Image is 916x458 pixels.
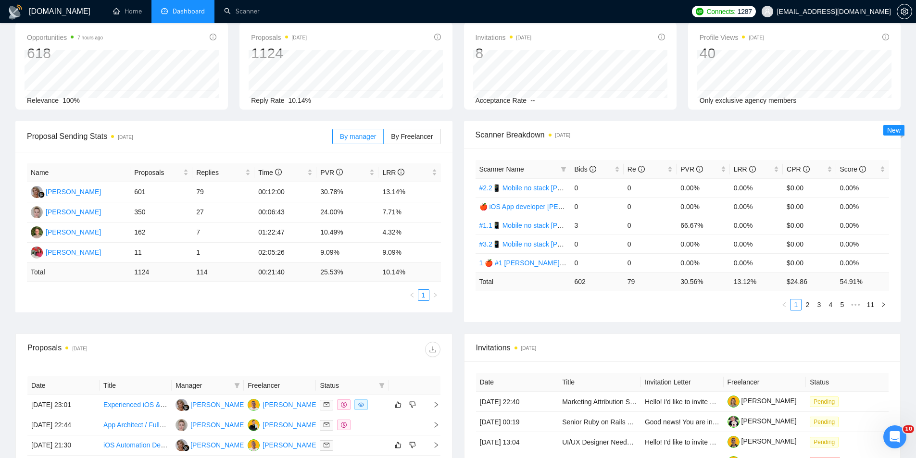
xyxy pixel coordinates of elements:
[406,289,418,301] li: Previous Page
[561,166,566,172] span: filter
[190,399,246,410] div: [PERSON_NAME]
[555,133,570,138] time: [DATE]
[730,216,783,235] td: 0.00%
[638,166,645,173] span: info-circle
[730,178,783,197] td: 0.00%
[783,253,836,272] td: $0.00
[728,397,797,405] a: [PERSON_NAME]
[429,289,441,301] li: Next Page
[183,445,189,451] img: gigradar-bm.png
[724,373,806,392] th: Freelancer
[624,216,677,235] td: 0
[192,182,254,202] td: 79
[476,373,559,392] th: Date
[641,373,724,392] th: Invitation Letter
[27,263,130,282] td: Total
[134,167,181,178] span: Proposals
[248,439,260,451] img: VZ
[103,401,268,408] a: Experienced iOS & Flutter developer wanted for bug fix
[476,129,890,141] span: Scanner Breakdown
[810,417,839,427] span: Pending
[130,223,192,243] td: 162
[103,441,264,449] a: iOS Automation Developer for Instagram Engagement
[395,441,402,449] span: like
[783,235,836,253] td: $0.00
[810,397,842,405] a: Pending
[836,272,889,291] td: 54.91 %
[883,425,906,448] iframe: Intercom live chat
[378,223,440,243] td: 4.32%
[316,263,378,282] td: 25.53 %
[244,376,316,395] th: Freelancer
[836,235,889,253] td: 0.00%
[192,202,254,223] td: 27
[406,289,418,301] button: left
[624,253,677,272] td: 0
[570,272,623,291] td: 602
[31,228,101,235] a: P[PERSON_NAME]
[476,432,559,452] td: [DATE] 13:04
[479,203,691,210] a: 🍎 iOS App developer [PERSON_NAME] (Tam) 07/03 Profile Changed
[38,191,45,198] img: gigradar-bm.png
[840,165,866,173] span: Score
[802,299,813,310] a: 2
[176,380,230,391] span: Manager
[391,133,433,140] span: By Freelancer
[783,272,836,291] td: $ 24.86
[749,166,756,173] span: info-circle
[728,417,797,425] a: [PERSON_NAME]
[570,253,623,272] td: 0
[27,342,234,357] div: Proposals
[130,263,192,282] td: 1124
[730,272,783,291] td: 13.12 %
[234,383,240,388] span: filter
[570,197,623,216] td: 0
[813,299,825,310] li: 3
[476,44,532,62] div: 8
[232,378,242,393] span: filter
[172,376,244,395] th: Manager
[479,259,627,267] a: 1 🍎 #1 [PERSON_NAME] (Tam) Smart Boost 25
[734,165,756,173] span: LRR
[836,253,889,272] td: 0.00%
[316,182,378,202] td: 30.78%
[183,404,189,411] img: gigradar-bm.png
[859,166,866,173] span: info-circle
[358,402,364,408] span: eye
[130,202,192,223] td: 350
[113,7,142,15] a: homeHome
[562,418,703,426] a: Senior Ruby on Rails and Javascript Developer
[810,437,839,447] span: Pending
[476,32,532,43] span: Invitations
[570,178,623,197] td: 0
[418,289,429,301] li: 1
[624,272,677,291] td: 79
[258,169,281,176] span: Time
[434,34,441,40] span: info-circle
[425,421,439,428] span: right
[479,184,627,192] a: #2.2📱 Mobile no stack [PERSON_NAME] (-iOS)
[190,420,246,430] div: [PERSON_NAME]
[100,415,172,435] td: App Architect / Full-Stack Developer w/ AWS Knowledge
[429,289,441,301] button: right
[730,235,783,253] td: 0.00%
[783,216,836,235] td: $0.00
[887,126,901,134] span: New
[677,253,729,272] td: 0.00%
[190,440,246,450] div: [PERSON_NAME]
[292,35,307,40] time: [DATE]
[476,272,571,291] td: Total
[398,169,404,175] span: info-circle
[46,186,101,197] div: [PERSON_NAME]
[783,178,836,197] td: $0.00
[118,135,133,140] time: [DATE]
[574,165,596,173] span: Bids
[837,299,847,310] a: 5
[72,346,87,351] time: [DATE]
[320,169,343,176] span: PVR
[778,299,790,310] li: Previous Page
[31,248,101,256] a: OT[PERSON_NAME]
[570,235,623,253] td: 0
[624,197,677,216] td: 0
[558,432,641,452] td: UI/UX Designer Needed for Website Page Design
